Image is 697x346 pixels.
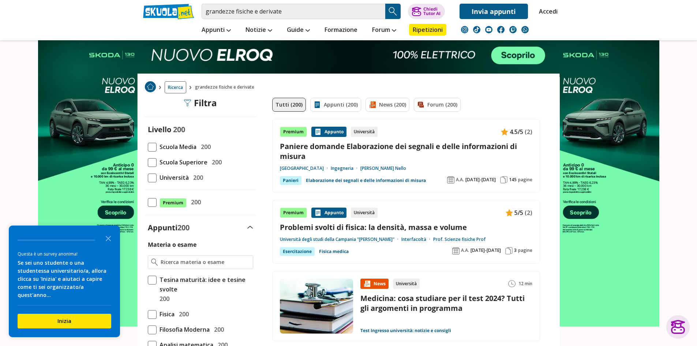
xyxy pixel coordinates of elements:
[525,208,532,217] span: (2)
[319,247,349,256] a: Fisica medica
[514,208,523,217] span: 5/5
[280,141,532,161] a: Paniere domande Elaborazione dei segnali e delle informazioni di misura
[160,198,187,208] span: Premium
[310,98,361,112] a: Appunti (200)
[465,177,496,183] span: [DATE]-[DATE]
[157,294,169,304] span: 200
[148,124,171,134] label: Livello
[525,127,532,137] span: (2)
[145,81,156,93] a: Home
[387,6,398,17] img: Cerca appunti, riassunti o versioni
[501,128,508,135] img: Appunti contenuto
[500,176,507,183] img: Pagine
[505,247,513,254] img: Pagine
[272,98,306,112] a: Tutti (200)
[165,81,186,93] a: Ricerca
[351,208,378,218] div: Università
[176,309,189,319] span: 200
[518,177,532,183] span: pagine
[369,101,376,108] img: News filtro contenuto
[314,128,322,135] img: Appunti contenuto
[461,248,469,253] span: A.A.
[211,325,224,334] span: 200
[314,101,321,108] img: Appunti filtro contenuto
[363,280,371,287] img: News contenuto
[417,101,424,108] img: Forum filtro contenuto
[157,275,253,294] span: Tesina maturità: idee e tesine svolte
[366,98,409,112] a: News (200)
[456,177,464,183] span: A.A.
[145,81,156,92] img: Home
[351,127,378,137] div: Università
[423,7,441,16] div: Chiedi Tutor AI
[18,259,111,299] div: Se sei uno studente o una studentessa universitario/a, allora clicca su 'Inizia' e aiutaci a capi...
[280,279,353,334] img: Immagine news
[280,247,315,256] div: Esercitazione
[360,165,406,171] a: [PERSON_NAME] Nello
[280,127,307,137] div: Premium
[508,280,516,287] img: Tempo lettura
[360,279,389,289] div: News
[311,127,346,137] div: Appunto
[409,24,446,36] a: Ripetizioni
[473,26,480,33] img: tiktok
[518,279,532,289] span: 12 min
[323,24,359,37] a: Formazione
[461,26,468,33] img: instagram
[157,157,207,167] span: Scuola Superiore
[190,173,203,182] span: 200
[360,293,525,313] a: Medicina: cosa studiare per il test 2024? Tutti gli argomenti in programma
[306,176,426,185] a: Elaborazione dei segnali e delle informazioni di misura
[414,98,461,112] a: Forum (200)
[200,24,233,37] a: Appunti
[514,248,517,253] span: 3
[460,4,528,19] a: Invia appunti
[452,247,460,254] img: Anno accademico
[157,325,210,334] span: Filosofia Moderna
[188,197,201,207] span: 200
[18,250,111,257] div: Questa è un survey anonima!
[101,231,116,245] button: Close the survey
[244,24,274,37] a: Notizie
[401,237,433,242] a: Interfacoltà
[280,237,401,242] a: Università degli studi della Campania "[PERSON_NAME]"
[184,98,217,108] div: Filtra
[285,24,312,37] a: Guide
[471,248,501,253] span: [DATE]-[DATE]
[18,314,111,328] button: Inizia
[314,209,322,216] img: Appunti contenuto
[311,208,346,218] div: Appunto
[280,222,532,232] a: Problemi svolti di fisica: la densità, massa e volume
[161,258,250,266] input: Ricerca materia o esame
[385,4,401,19] button: Search Button
[157,142,196,152] span: Scuola Media
[331,165,360,171] a: Ingegneria
[9,226,120,337] div: Survey
[521,26,529,33] img: WhatsApp
[447,176,454,183] img: Anno accademico
[280,208,307,218] div: Premium
[157,309,175,319] span: Fisica
[209,157,222,167] span: 200
[509,26,517,33] img: twitch
[202,4,385,19] input: Cerca appunti, riassunti o versioni
[497,26,505,33] img: facebook
[198,142,211,152] span: 200
[485,26,492,33] img: youtube
[148,223,190,232] label: Appunti
[151,258,158,266] img: Ricerca materia o esame
[177,223,190,232] span: 200
[509,177,517,183] span: 145
[360,328,451,334] a: Test Ingresso università: notizie e consigli
[433,237,486,242] a: Prof. Scienze fisiche Prof
[506,209,513,216] img: Appunti contenuto
[518,248,532,253] span: pagine
[184,99,191,107] img: Filtra filtri mobile
[539,4,554,19] a: Accedi
[195,81,257,93] span: grandezze fisiche e derivate
[370,24,398,37] a: Forum
[393,279,420,289] div: Università
[173,124,185,134] span: 200
[280,165,331,171] a: [GEOGRAPHIC_DATA]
